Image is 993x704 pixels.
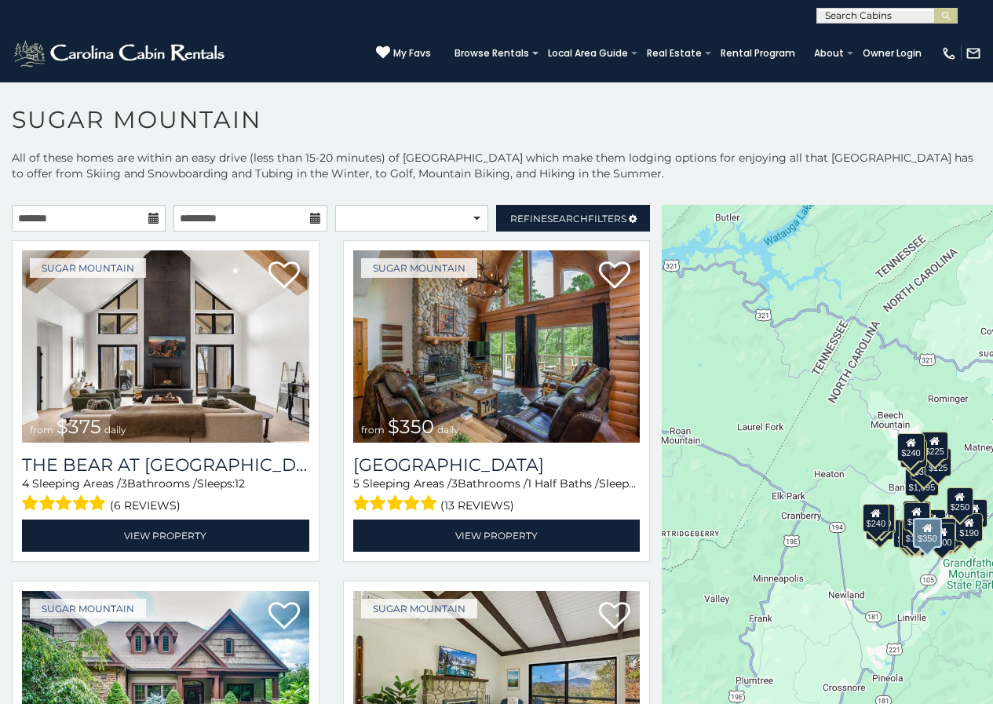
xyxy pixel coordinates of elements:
[361,424,385,436] span: from
[855,42,929,64] a: Owner Login
[936,518,963,546] div: $195
[353,454,641,476] h3: Grouse Moor Lodge
[30,258,146,278] a: Sugar Mountain
[235,476,245,491] span: 12
[22,476,309,516] div: Sleeping Areas / Bathrooms / Sleeps:
[22,476,29,491] span: 4
[22,454,309,476] a: The Bear At [GEOGRAPHIC_DATA]
[863,504,889,532] div: $240
[12,38,229,69] img: White-1-2.png
[806,42,852,64] a: About
[22,250,309,443] img: The Bear At Sugar Mountain
[961,499,988,527] div: $155
[268,600,300,633] a: Add to favorites
[361,599,477,618] a: Sugar Mountain
[904,502,930,531] div: $300
[353,520,641,552] a: View Property
[496,205,650,232] a: RefineSearchFilters
[57,415,101,438] span: $375
[897,433,924,461] div: $240
[913,518,941,548] div: $350
[22,454,309,476] h3: The Bear At Sugar Mountain
[353,250,641,443] img: Grouse Moor Lodge
[540,42,636,64] a: Local Area Guide
[528,476,599,491] span: 1 Half Baths /
[547,213,588,224] span: Search
[929,523,955,551] div: $500
[905,468,940,496] div: $1,095
[361,258,477,278] a: Sugar Mountain
[451,476,458,491] span: 3
[639,42,710,64] a: Real Estate
[22,250,309,443] a: The Bear At Sugar Mountain from $375 daily
[353,454,641,476] a: [GEOGRAPHIC_DATA]
[393,46,431,60] span: My Favs
[353,250,641,443] a: Grouse Moor Lodge from $350 daily
[440,495,514,516] span: (13 reviews)
[388,415,434,438] span: $350
[110,495,181,516] span: (6 reviews)
[925,448,951,476] div: $125
[899,520,925,549] div: $155
[921,432,947,460] div: $225
[437,424,459,436] span: daily
[599,260,630,293] a: Add to favorites
[447,42,537,64] a: Browse Rentals
[599,600,630,633] a: Add to favorites
[353,476,641,516] div: Sleeping Areas / Bathrooms / Sleeps:
[30,424,53,436] span: from
[955,513,982,542] div: $190
[510,213,626,224] span: Refine Filters
[966,46,981,61] img: mail-regular-white.png
[919,509,946,538] div: $200
[353,476,360,491] span: 5
[121,476,127,491] span: 3
[941,46,957,61] img: phone-regular-white.png
[903,501,929,529] div: $190
[22,520,309,552] a: View Property
[104,424,126,436] span: daily
[376,46,431,61] a: My Favs
[902,519,929,547] div: $175
[637,476,647,491] span: 12
[30,599,146,618] a: Sugar Mountain
[713,42,803,64] a: Rental Program
[947,487,973,516] div: $250
[268,260,300,293] a: Add to favorites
